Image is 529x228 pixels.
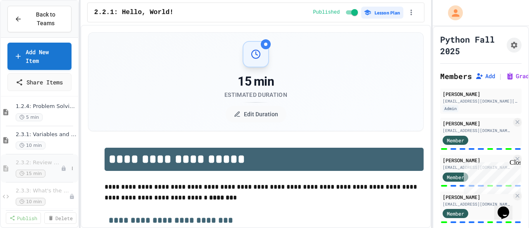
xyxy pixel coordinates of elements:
div: [EMAIL_ADDRESS][DOMAIN_NAME][PERSON_NAME] [443,164,512,170]
div: [EMAIL_ADDRESS][DOMAIN_NAME][PERSON_NAME] [443,201,512,207]
div: My Account [439,3,465,22]
div: [PERSON_NAME] [443,193,512,201]
button: Back to Teams [7,6,71,32]
span: Published [313,9,340,16]
div: [PERSON_NAME] [443,156,512,164]
div: Estimated Duration [224,91,287,99]
span: 2.3.1: Variables and Data Types [16,131,76,138]
span: 15 min [16,170,45,178]
div: Chat with us now!Close [3,3,57,53]
h2: Members [440,70,472,82]
span: Member [447,210,464,217]
span: Back to Teams [27,10,64,28]
span: 10 min [16,142,45,149]
div: [EMAIL_ADDRESS][DOMAIN_NAME][PERSON_NAME] [443,98,519,104]
a: Publish [6,212,41,224]
button: Assignment Settings [507,38,522,53]
iframe: chat widget [460,159,521,194]
div: Admin [443,105,458,112]
span: 2.2.1: Hello, World! [94,7,174,17]
div: [PERSON_NAME] [443,120,512,127]
div: [PERSON_NAME] [443,90,519,98]
button: Lesson Plan [361,7,403,19]
span: 1.2.4: Problem Solving Practice [16,103,76,110]
div: Unpublished [61,166,67,171]
span: 5 min [16,113,43,121]
span: 2.3.2: Review - Variables and Data Types [16,159,61,166]
a: Add New Item [7,43,71,70]
div: 15 min [224,74,287,89]
span: Member [447,137,464,144]
span: 10 min [16,198,45,206]
span: 2.3.3: What's the Type? [16,187,69,194]
a: Delete [44,212,76,224]
h1: Python Fall 2025 [440,34,503,57]
iframe: chat widget [494,195,521,220]
div: Content is published and visible to students [313,7,360,17]
button: More options [68,164,76,173]
button: Edit Duration [226,106,286,122]
div: Unpublished [69,194,75,199]
button: Add [475,72,495,80]
span: Member [447,173,464,181]
a: Share Items [7,73,71,91]
div: [EMAIL_ADDRESS][DOMAIN_NAME][PERSON_NAME] [443,127,512,134]
span: | [498,71,503,81]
